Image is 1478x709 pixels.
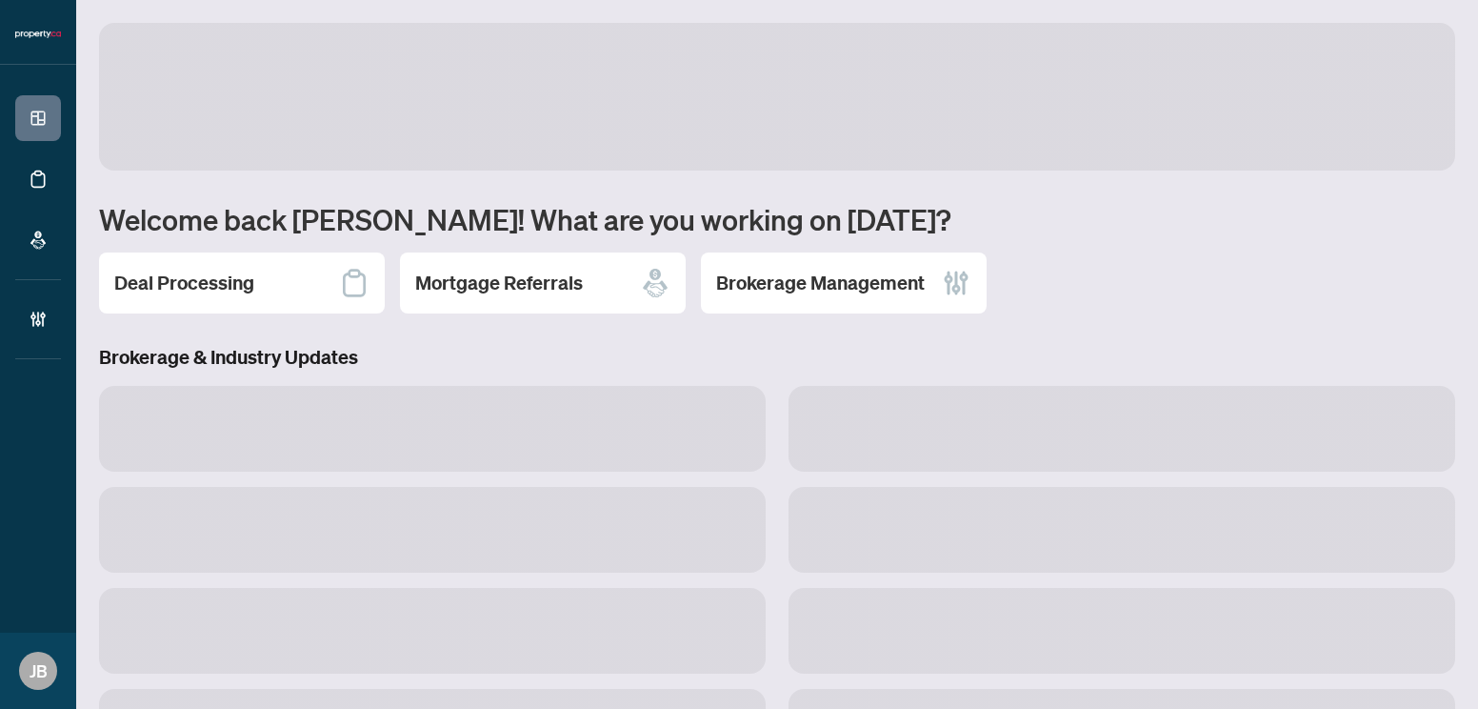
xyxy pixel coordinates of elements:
span: JB [30,658,48,684]
h2: Mortgage Referrals [415,270,583,296]
h2: Deal Processing [114,270,254,296]
h1: Welcome back [PERSON_NAME]! What are you working on [DATE]? [99,201,1455,237]
h3: Brokerage & Industry Updates [99,344,1455,371]
h2: Brokerage Management [716,270,925,296]
img: logo [15,29,61,40]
